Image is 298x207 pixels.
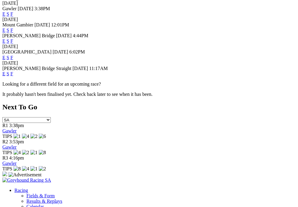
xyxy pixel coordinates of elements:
[2,33,55,38] span: [PERSON_NAME] Bridge
[2,133,12,139] span: TIPS
[11,71,13,76] a: F
[7,55,9,60] a: S
[69,49,85,54] span: 6:02PM
[53,49,68,54] span: [DATE]
[72,65,88,71] span: [DATE]
[8,172,41,177] img: Advertisement
[14,166,21,171] img: 8
[35,22,50,27] span: [DATE]
[2,144,17,149] a: Gawler
[2,139,8,144] span: R2
[7,28,9,33] a: S
[11,55,13,60] a: F
[2,44,296,49] div: [DATE]
[56,33,72,38] span: [DATE]
[2,123,8,128] span: R1
[7,38,9,44] a: S
[11,11,13,17] a: F
[2,60,296,65] div: [DATE]
[9,123,24,128] span: 3:38pm
[39,133,46,139] img: 6
[2,81,296,87] p: Looking for a different field for an upcoming race?
[18,6,33,11] span: [DATE]
[2,128,17,133] a: Gawler
[9,139,24,144] span: 3:53pm
[2,38,5,44] a: E
[89,65,108,71] span: 11:17AM
[2,155,8,160] span: R3
[7,11,9,17] a: S
[2,103,296,111] h2: Next To Go
[2,11,5,17] a: E
[7,71,9,76] a: S
[11,38,13,44] a: F
[2,166,12,171] span: TIPS
[2,177,51,183] img: Greyhound Racing SA
[2,65,71,71] span: [PERSON_NAME] Bridge Straight
[2,91,153,96] partial: It probably hasn't been finalised yet. Check back later to see when it has been.
[14,150,21,155] img: 4
[2,28,5,33] a: E
[2,17,296,22] div: [DATE]
[22,150,29,155] img: 2
[2,22,33,27] span: Mount Gambier
[14,133,21,139] img: 1
[39,150,46,155] img: 8
[2,171,7,176] img: 15187_Greyhounds_GreysPlayCentral_Resize_SA_WebsiteBanner_300x115_2025.jpg
[2,150,12,155] span: TIPS
[35,6,50,11] span: 3:38PM
[51,22,69,27] span: 12:01PM
[2,49,51,54] span: [GEOGRAPHIC_DATA]
[39,166,46,171] img: 2
[2,55,5,60] a: E
[22,166,29,171] img: 4
[30,150,38,155] img: 1
[9,155,24,160] span: 4:16pm
[22,133,29,139] img: 4
[73,33,88,38] span: 4:44PM
[2,6,17,11] span: Gawler
[2,1,296,6] div: [DATE]
[30,166,38,171] img: 1
[26,193,55,198] a: Fields & Form
[30,133,38,139] img: 2
[2,160,17,166] a: Gawler
[11,28,13,33] a: F
[26,198,62,203] a: Results & Replays
[2,71,5,76] a: E
[14,187,28,193] a: Racing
